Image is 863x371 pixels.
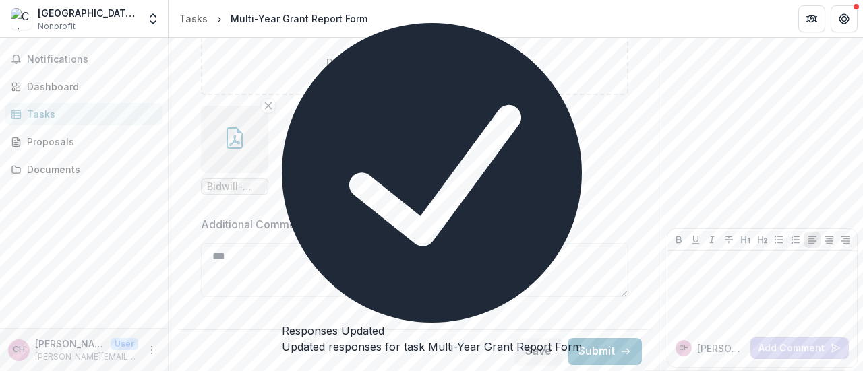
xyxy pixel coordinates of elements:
[5,48,162,70] button: Notifications
[432,57,504,68] span: click to browse
[679,345,689,351] div: Casey Harris
[804,232,821,248] button: Align Left
[11,8,32,30] img: Chicago Jesuit Academy
[787,232,804,248] button: Ordered List
[27,162,152,176] div: Documents
[771,232,787,248] button: Bullet List
[5,131,162,153] a: Proposals
[174,9,373,28] nav: breadcrumb
[798,5,825,32] button: Partners
[201,216,365,232] p: Additional Comments (Optional)
[697,341,745,356] p: [PERSON_NAME]
[821,232,837,248] button: Align Center
[721,232,737,248] button: Strike
[5,75,162,98] a: Dashboard
[231,11,367,26] div: Multi-Year Grant Report Form
[754,232,771,248] button: Heading 2
[514,338,562,365] button: Save
[27,54,157,65] span: Notifications
[111,338,138,350] p: User
[326,55,504,69] p: Drag and drop files or
[174,9,213,28] a: Tasks
[27,107,152,121] div: Tasks
[35,337,105,351] p: [PERSON_NAME]
[38,20,76,32] span: Nonprofit
[5,158,162,180] a: Documents
[671,232,687,248] button: Bold
[35,351,138,363] p: [PERSON_NAME][EMAIL_ADDRESS][DOMAIN_NAME]
[738,232,754,248] button: Heading 1
[179,11,208,26] div: Tasks
[27,79,152,94] div: Dashboard
[688,232,704,248] button: Underline
[831,5,858,32] button: Get Help
[38,6,138,20] div: [GEOGRAPHIC_DATA][DEMOGRAPHIC_DATA]
[704,232,720,248] button: Italicize
[750,337,849,359] button: Add Comment
[568,338,642,365] button: Submit
[144,342,160,358] button: More
[837,232,854,248] button: Align Right
[260,98,276,114] button: Remove File
[27,135,152,149] div: Proposals
[144,5,162,32] button: Open entity switcher
[201,106,268,195] div: Remove FileBidwill-HSB-proposal 2025pdf.pdf
[13,345,25,354] div: Casey Harris
[5,103,162,125] a: Tasks
[207,181,262,193] span: Bidwill-HSB-proposal 2025pdf.pdf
